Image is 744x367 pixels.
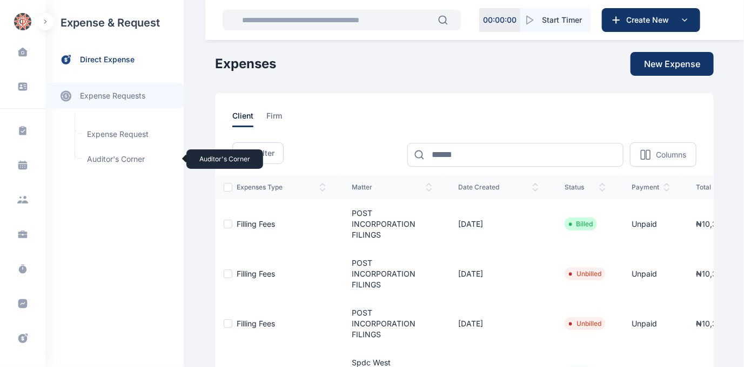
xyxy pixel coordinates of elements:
td: POST INCORPORATION FILINGS [339,199,445,249]
td: [DATE] [445,299,552,349]
a: Filling Fees [237,269,275,278]
span: matter [352,183,432,192]
span: date created [458,183,539,192]
span: ₦10,300.00 [696,269,739,278]
p: 00 : 00 : 00 [483,15,517,25]
span: Auditor's Corner [81,149,178,169]
span: New Expense [644,57,700,70]
div: expense requests [45,74,184,109]
span: Start Timer [542,15,582,25]
button: Columns [630,142,696,167]
td: [DATE] [445,199,552,249]
button: Filter [232,142,284,164]
td: Unpaid [619,199,683,249]
button: Start Timer [520,8,591,32]
button: New Expense [631,52,714,76]
a: Filling Fees [237,319,275,328]
span: firm [266,110,282,127]
a: expense requests [45,83,184,109]
td: POST INCORPORATION FILINGS [339,249,445,299]
td: Unpaid [619,299,683,349]
span: expenses type [237,183,326,192]
span: status [565,183,606,192]
span: payment [632,183,670,192]
a: Filling Fees [237,219,275,228]
span: ₦10,300.00 [696,319,739,328]
a: client [232,110,266,127]
span: client [232,110,253,127]
span: ₦10,300.00 [696,219,739,228]
td: POST INCORPORATION FILINGS [339,299,445,349]
li: Unbilled [569,270,601,278]
span: Create New [622,15,678,25]
a: direct expense [45,45,184,74]
a: firm [266,110,295,127]
li: Billed [569,220,593,228]
span: direct expense [80,54,135,65]
span: Filter [256,148,274,159]
button: Create New [602,8,700,32]
li: Unbilled [569,319,601,328]
td: Unpaid [619,249,683,299]
a: Auditor's CornerAuditor's Corner [81,149,178,169]
h1: Expenses [215,55,276,73]
td: [DATE] [445,249,552,299]
a: Expense Request [81,124,178,145]
p: Columns [656,149,686,160]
